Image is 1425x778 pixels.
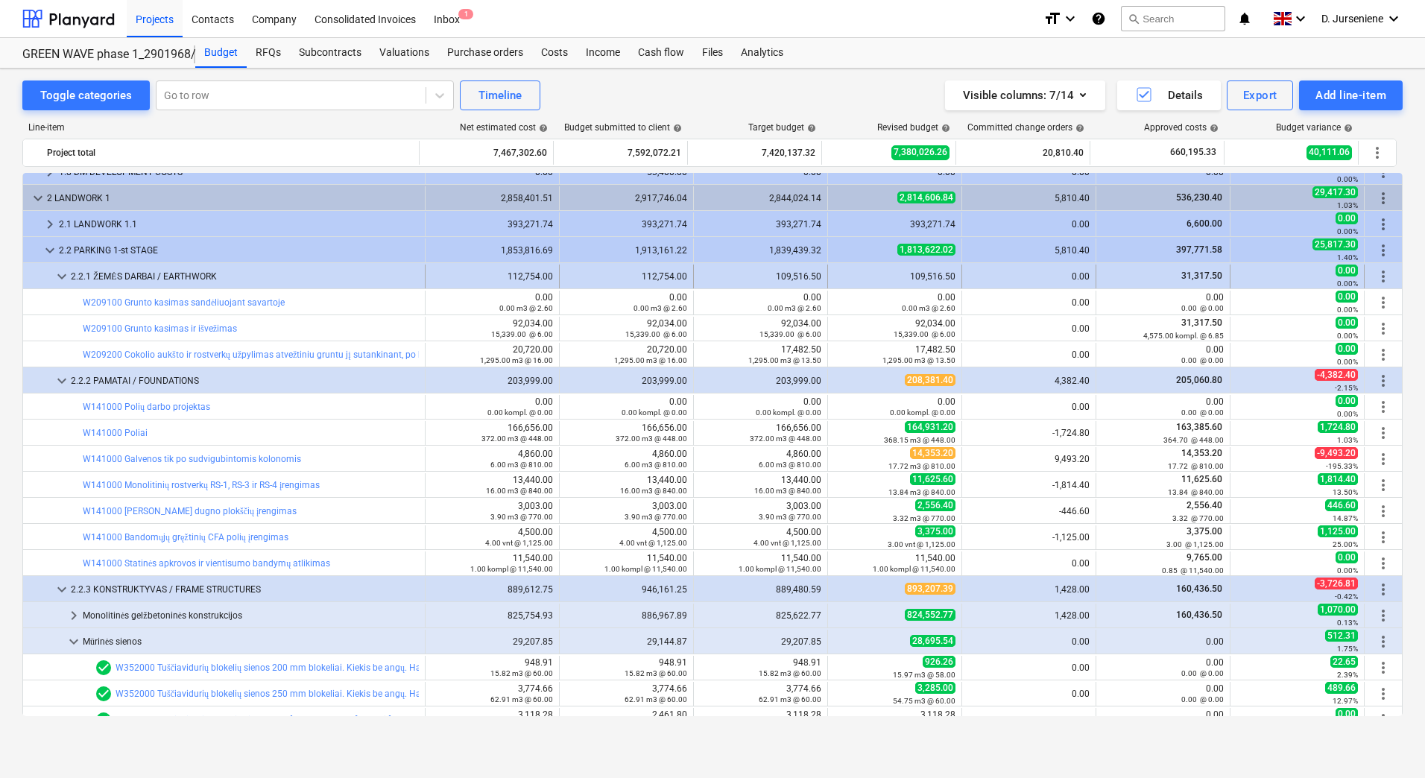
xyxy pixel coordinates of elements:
small: 16.00 m3 @ 840.00 [754,487,821,495]
a: Subcontracts [290,38,370,68]
div: 2.2.2 PAMATAI / FOUNDATIONS [71,369,419,393]
a: W352000 Tuščiavidurių blokelių sienos 200 [PERSON_NAME] darbai [PERSON_NAME] mišiniu. Kiekis be a... [116,715,628,725]
iframe: Chat Widget [1350,706,1425,778]
span: More actions [1374,633,1392,651]
div: 1,839,439.32 [700,245,821,256]
button: Timeline [460,80,540,110]
div: 0.00 [700,292,821,313]
a: W209100 Grunto kasimas sandėliuojant savartoje [83,297,285,308]
small: 16.00 m3 @ 840.00 [486,487,553,495]
span: 1,813,622.02 [897,244,955,256]
small: 0.00% [1337,332,1358,340]
button: Visible columns:7/14 [945,80,1105,110]
div: 0.00 [968,297,1090,308]
div: Details [1135,86,1203,105]
span: search [1128,13,1140,25]
button: Export [1227,80,1294,110]
div: 92,034.00 [700,318,821,339]
div: 946,161.25 [566,584,687,595]
span: More actions [1374,241,1392,259]
small: 16.00 m3 @ 840.00 [620,487,687,495]
div: 0.00 [1102,292,1224,313]
small: 13.84 @ 840.00 [1168,488,1224,496]
div: 4,500.00 [700,527,821,548]
span: 29,417.30 [1312,186,1358,198]
div: 13,440.00 [566,475,687,496]
div: 112,754.00 [432,271,553,282]
small: 17.72 @ 810.00 [1168,462,1224,470]
small: 0.00 @ 0.00 [1181,304,1224,312]
small: 0.00% [1337,306,1358,314]
span: More actions [1374,372,1392,390]
small: 13.50% [1333,488,1358,496]
small: 3.00 vnt @ 1,125.00 [888,540,955,548]
span: 14,353.20 [1180,448,1224,458]
div: -1,814.40 [968,480,1090,490]
small: -0.42% [1335,592,1358,601]
div: 17,482.50 [834,344,955,365]
div: 166,656.00 [700,423,821,443]
div: 9,493.20 [968,454,1090,464]
a: Purchase orders [438,38,532,68]
div: 2.2 PARKING 1-st STAGE [59,238,419,262]
small: 0.00% [1337,358,1358,366]
span: 11,625.60 [1180,474,1224,484]
div: 2,917,746.04 [566,193,687,203]
div: Line-item [22,122,420,133]
span: More actions [1374,528,1392,546]
span: 660,195.33 [1169,146,1218,159]
small: 3.32 @ 770.00 [1172,514,1224,522]
div: 2.2.1 ŽEMĖS DARBAI / EARTHWORK [71,265,419,288]
div: Export [1243,86,1277,105]
div: 4,382.40 [968,376,1090,386]
div: 166,656.00 [566,423,687,443]
a: W209100 Grunto kasimas ir išvežimas [83,323,237,334]
small: 1.40% [1337,253,1358,262]
div: Budget variance [1276,122,1353,133]
a: Valuations [370,38,438,68]
span: D. Jurseniene [1321,13,1383,25]
a: Costs [532,38,577,68]
span: 0.00 [1336,265,1358,276]
a: W141000 Statinės apkrovos ir vientisumo bandymų atlikimas [83,558,330,569]
span: More actions [1374,581,1392,598]
small: 368.15 m3 @ 448.00 [884,436,955,444]
small: -2.15% [1335,384,1358,392]
div: Add line-item [1315,86,1386,105]
div: 166,656.00 [432,423,553,443]
small: 1,295.00 m3 @ 13.50 [882,356,955,364]
span: keyboard_arrow_right [65,607,83,624]
span: keyboard_arrow_down [65,633,83,651]
div: 4,860.00 [566,449,687,469]
div: 889,612.75 [432,584,553,595]
span: 31,317.50 [1180,317,1224,328]
button: Toggle categories [22,80,150,110]
button: Search [1121,6,1225,31]
small: 0.00 m3 @ 2.60 [499,304,553,312]
i: notifications [1237,10,1252,28]
div: 20,810.40 [962,141,1084,165]
div: RFQs [247,38,290,68]
span: 0.00 [1336,212,1358,224]
i: keyboard_arrow_down [1061,10,1079,28]
div: Files [693,38,732,68]
small: 3.90 m3 @ 770.00 [490,513,553,521]
span: keyboard_arrow_down [53,268,71,285]
small: 372.00 m3 @ 448.00 [750,434,821,443]
span: More actions [1374,320,1392,338]
span: -9,493.20 [1315,447,1358,459]
div: 0.00 [566,396,687,417]
span: 446.60 [1325,499,1358,511]
span: 208,381.40 [905,374,955,386]
small: 15,339.00 @ 6.00 [491,330,553,338]
span: keyboard_arrow_down [41,241,59,259]
div: 7,592,072.21 [560,141,681,165]
div: Analytics [732,38,792,68]
div: 13,440.00 [432,475,553,496]
a: W141000 Monolitinių rostverkų RS-1, RS-3 ir RS-4 įrengimas [83,480,320,490]
div: 92,034.00 [566,318,687,339]
div: Cash flow [629,38,693,68]
span: More actions [1368,144,1386,162]
small: 6.00 m3 @ 810.00 [490,461,553,469]
a: W352000 Tuščiavidurių blokelių sienos 250 mm blokeliai. Kiekis be angų. Haus P25, užpilami. (+6%) [116,689,515,699]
